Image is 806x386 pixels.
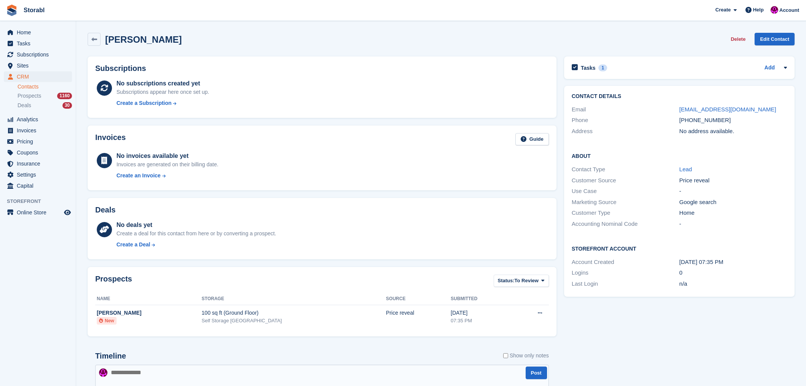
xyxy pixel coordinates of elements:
[572,269,680,277] div: Logins
[4,38,72,49] a: menu
[17,71,62,82] span: CRM
[57,93,72,99] div: 1160
[17,49,62,60] span: Subscriptions
[17,114,62,125] span: Analytics
[201,309,386,317] div: 100 sq ft (Ground Floor)
[17,125,62,136] span: Invoices
[679,258,787,267] div: [DATE] 07:35 PM
[7,198,76,205] span: Storefront
[728,33,748,45] button: Delete
[515,133,549,146] a: Guide
[18,92,72,100] a: Prospects 1160
[451,293,512,305] th: Submitted
[18,101,72,109] a: Deals 30
[17,147,62,158] span: Coupons
[572,258,680,267] div: Account Created
[97,317,117,325] li: New
[572,220,680,228] div: Accounting Nominal Code
[117,88,209,96] div: Subscriptions appear here once set up.
[4,136,72,147] a: menu
[117,172,161,180] div: Create an Invoice
[17,158,62,169] span: Insurance
[95,64,549,73] h2: Subscriptions
[503,352,549,360] label: Show only notes
[17,207,62,218] span: Online Store
[62,102,72,109] div: 30
[494,275,549,287] button: Status: To Review
[451,317,512,325] div: 07:35 PM
[386,293,451,305] th: Source
[18,83,72,90] a: Contacts
[105,34,182,45] h2: [PERSON_NAME]
[117,241,276,249] a: Create a Deal
[4,71,72,82] a: menu
[117,241,150,249] div: Create a Deal
[95,293,201,305] th: Name
[572,152,787,159] h2: About
[498,277,515,285] span: Status:
[99,368,107,377] img: Helen Morton
[581,64,596,71] h2: Tasks
[679,269,787,277] div: 0
[572,176,680,185] div: Customer Source
[386,309,451,317] div: Price reveal
[598,64,607,71] div: 1
[95,275,132,289] h2: Prospects
[572,116,680,125] div: Phone
[17,38,62,49] span: Tasks
[572,105,680,114] div: Email
[117,220,276,230] div: No deals yet
[63,208,72,217] a: Preview store
[753,6,764,14] span: Help
[679,280,787,288] div: n/a
[679,209,787,217] div: Home
[572,165,680,174] div: Contact Type
[117,99,172,107] div: Create a Subscription
[17,169,62,180] span: Settings
[97,309,201,317] div: [PERSON_NAME]
[17,180,62,191] span: Capital
[4,169,72,180] a: menu
[4,27,72,38] a: menu
[572,127,680,136] div: Address
[755,33,795,45] a: Edit Contact
[679,106,776,113] a: [EMAIL_ADDRESS][DOMAIN_NAME]
[572,209,680,217] div: Customer Type
[6,5,18,16] img: stora-icon-8386f47178a22dfd0bd8f6a31ec36ba5ce8667c1dd55bd0f319d3a0aa187defe.svg
[17,136,62,147] span: Pricing
[4,125,72,136] a: menu
[679,198,787,207] div: Google search
[679,127,787,136] div: No address available.
[715,6,731,14] span: Create
[4,114,72,125] a: menu
[201,293,386,305] th: Storage
[117,172,219,180] a: Create an Invoice
[679,187,787,196] div: -
[17,27,62,38] span: Home
[4,180,72,191] a: menu
[117,230,276,238] div: Create a deal for this contact from here or by converting a prospect.
[95,206,115,214] h2: Deals
[117,161,219,169] div: Invoices are generated on their billing date.
[572,93,787,100] h2: Contact Details
[572,198,680,207] div: Marketing Source
[679,166,692,172] a: Lead
[117,151,219,161] div: No invoices available yet
[679,176,787,185] div: Price reveal
[201,317,386,325] div: Self Storage [GEOGRAPHIC_DATA]
[4,207,72,218] a: menu
[117,99,209,107] a: Create a Subscription
[515,277,539,285] span: To Review
[4,158,72,169] a: menu
[526,367,547,379] button: Post
[572,280,680,288] div: Last Login
[572,244,787,252] h2: Storefront Account
[17,60,62,71] span: Sites
[4,147,72,158] a: menu
[95,133,126,146] h2: Invoices
[18,92,41,100] span: Prospects
[451,309,512,317] div: [DATE]
[679,116,787,125] div: [PHONE_NUMBER]
[779,6,799,14] span: Account
[117,79,209,88] div: No subscriptions created yet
